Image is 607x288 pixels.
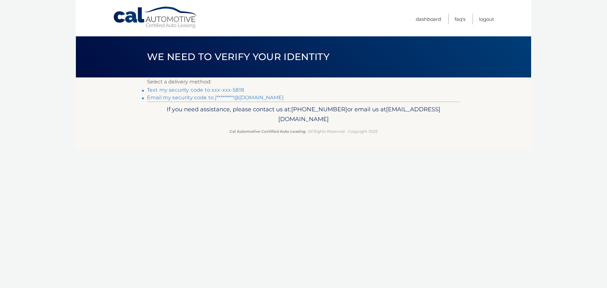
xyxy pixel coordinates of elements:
span: We need to verify your identity [147,51,329,63]
a: Text my security code to xxx-xxx-5818 [147,87,244,93]
a: Dashboard [416,14,441,24]
a: FAQ's [455,14,465,24]
p: Select a delivery method: [147,77,460,86]
a: Email my security code to j*********@[DOMAIN_NAME] [147,95,284,101]
p: - All Rights Reserved - Copyright 2025 [151,128,456,135]
a: Logout [479,14,494,24]
strong: Cal Automotive Certified Auto Leasing [230,129,305,134]
a: Cal Automotive [113,6,198,29]
span: [PHONE_NUMBER] [291,106,347,113]
p: If you need assistance, please contact us at: or email us at [151,104,456,125]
